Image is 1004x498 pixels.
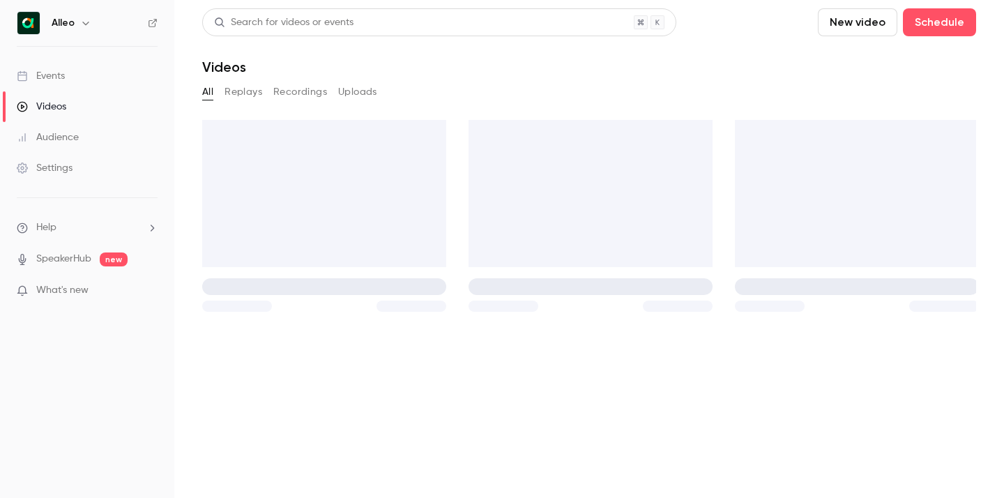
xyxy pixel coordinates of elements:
div: Settings [17,161,73,175]
img: Alleo [17,12,40,34]
span: What's new [36,283,89,298]
button: Uploads [338,81,377,103]
span: new [100,252,128,266]
section: Videos [202,8,976,490]
h1: Videos [202,59,246,75]
div: Events [17,69,65,83]
div: Audience [17,130,79,144]
button: Schedule [903,8,976,36]
div: Videos [17,100,66,114]
button: All [202,81,213,103]
li: help-dropdown-opener [17,220,158,235]
button: New video [818,8,897,36]
div: Search for videos or events [214,15,353,30]
span: Help [36,220,56,235]
button: Replays [225,81,262,103]
a: SpeakerHub [36,252,91,266]
h6: Alleo [52,16,75,30]
button: Recordings [273,81,327,103]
